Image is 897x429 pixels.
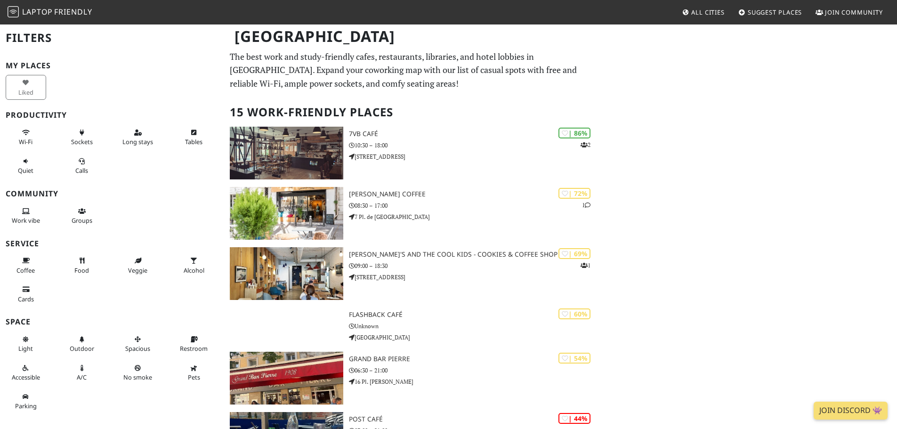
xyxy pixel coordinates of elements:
[62,125,102,150] button: Sockets
[349,141,598,150] p: 10:30 – 18:00
[74,266,89,275] span: Food
[8,6,19,17] img: LaptopFriendly
[22,7,53,17] span: Laptop
[349,415,598,423] h3: Post Café
[349,377,598,386] p: 16 Pl. [PERSON_NAME]
[62,154,102,178] button: Calls
[19,138,32,146] span: Stable Wi-Fi
[230,98,592,127] h2: 15 Work-Friendly Places
[349,261,598,270] p: 09:00 – 18:30
[678,4,728,21] a: All Cities
[62,253,102,278] button: Food
[224,187,598,240] a: Bernie Coffee | 72% 1 [PERSON_NAME] Coffee 08:30 – 17:00 7 Pl. de [GEOGRAPHIC_DATA]
[180,344,208,353] span: Restroom
[6,24,218,52] h2: Filters
[230,247,343,300] img: Emilie's and the cool kids - Cookies & Coffee shop
[174,253,214,278] button: Alcohol
[184,266,204,275] span: Alcohol
[6,389,46,414] button: Parking
[118,253,158,278] button: Veggie
[558,128,590,138] div: | 86%
[75,166,88,175] span: Video/audio calls
[6,189,218,198] h3: Community
[227,24,596,49] h1: [GEOGRAPHIC_DATA]
[6,111,218,120] h3: Productivity
[349,201,598,210] p: 08:30 – 17:00
[224,352,598,405] a: Grand Bar Pierre | 54% Grand Bar Pierre 06:30 – 21:00 16 Pl. [PERSON_NAME]
[6,282,46,307] button: Cards
[123,373,152,381] span: Smoke free
[581,140,590,149] p: 2
[12,373,40,381] span: Accessible
[18,295,34,303] span: Credit cards
[62,360,102,385] button: A/C
[8,4,92,21] a: LaptopFriendly LaptopFriendly
[6,360,46,385] button: Accessible
[16,266,35,275] span: Coffee
[349,251,598,259] h3: [PERSON_NAME]'s and the cool kids - Cookies & Coffee shop
[174,360,214,385] button: Pets
[581,261,590,270] p: 1
[224,308,598,344] a: | 60% Flashback café Unknown [GEOGRAPHIC_DATA]
[128,266,147,275] span: Veggie
[62,332,102,356] button: Outdoor
[349,311,598,319] h3: Flashback café
[54,7,92,17] span: Friendly
[6,61,218,70] h3: My Places
[224,247,598,300] a: Emilie's and the cool kids - Cookies & Coffee shop | 69% 1 [PERSON_NAME]'s and the cool kids - Co...
[349,152,598,161] p: [STREET_ADDRESS]
[185,138,202,146] span: Work-friendly tables
[814,402,888,420] a: Join Discord 👾
[558,248,590,259] div: | 69%
[349,130,598,138] h3: 7VB Café
[77,373,87,381] span: Air conditioned
[230,50,592,90] p: The best work and study-friendly cafes, restaurants, libraries, and hotel lobbies in [GEOGRAPHIC_...
[224,127,598,179] a: 7VB Café | 86% 2 7VB Café 10:30 – 18:00 [STREET_ADDRESS]
[230,352,343,405] img: Grand Bar Pierre
[6,154,46,178] button: Quiet
[558,353,590,364] div: | 54%
[349,212,598,221] p: 7 Pl. de [GEOGRAPHIC_DATA]
[230,187,343,240] img: Bernie Coffee
[6,332,46,356] button: Light
[558,413,590,424] div: | 44%
[825,8,883,16] span: Join Community
[118,125,158,150] button: Long stays
[12,216,40,225] span: People working
[72,216,92,225] span: Group tables
[62,203,102,228] button: Groups
[6,317,218,326] h3: Space
[812,4,887,21] a: Join Community
[558,188,590,199] div: | 72%
[71,138,93,146] span: Power sockets
[70,344,94,353] span: Outdoor area
[6,203,46,228] button: Work vibe
[748,8,802,16] span: Suggest Places
[15,402,37,410] span: Parking
[349,273,598,282] p: [STREET_ADDRESS]
[691,8,725,16] span: All Cities
[18,166,33,175] span: Quiet
[6,239,218,248] h3: Service
[735,4,806,21] a: Suggest Places
[118,360,158,385] button: No smoke
[349,366,598,375] p: 06:30 – 21:00
[122,138,153,146] span: Long stays
[174,332,214,356] button: Restroom
[188,373,200,381] span: Pet friendly
[6,125,46,150] button: Wi-Fi
[230,127,343,179] img: 7VB Café
[6,253,46,278] button: Coffee
[18,344,33,353] span: Natural light
[349,355,598,363] h3: Grand Bar Pierre
[349,333,598,342] p: [GEOGRAPHIC_DATA]
[582,201,590,210] p: 1
[558,308,590,319] div: | 60%
[349,322,598,331] p: Unknown
[125,344,150,353] span: Spacious
[118,332,158,356] button: Spacious
[174,125,214,150] button: Tables
[349,190,598,198] h3: [PERSON_NAME] Coffee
